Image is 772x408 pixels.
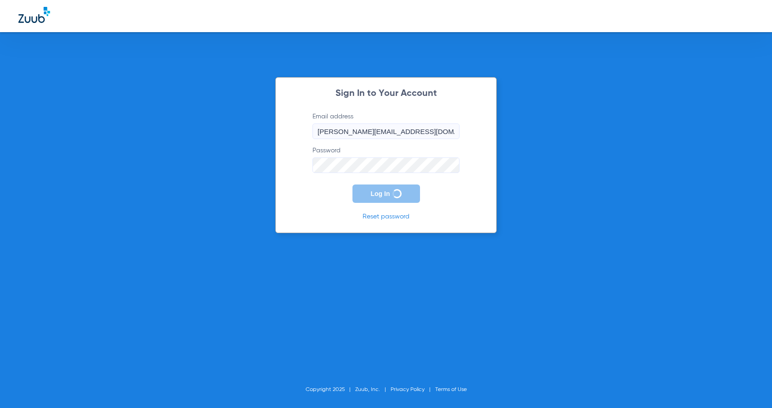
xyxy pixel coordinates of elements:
iframe: Chat Widget [726,364,772,408]
label: Password [312,146,460,173]
h2: Sign In to Your Account [299,89,473,98]
button: Log In [352,184,420,203]
input: Password [312,157,460,173]
label: Email address [312,112,460,139]
li: Zuub, Inc. [355,385,391,394]
input: Email address [312,123,460,139]
img: Zuub Logo [18,7,50,23]
a: Terms of Use [435,387,467,392]
li: Copyright 2025 [306,385,355,394]
a: Privacy Policy [391,387,425,392]
a: Reset password [363,213,409,220]
span: Log In [371,190,390,197]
